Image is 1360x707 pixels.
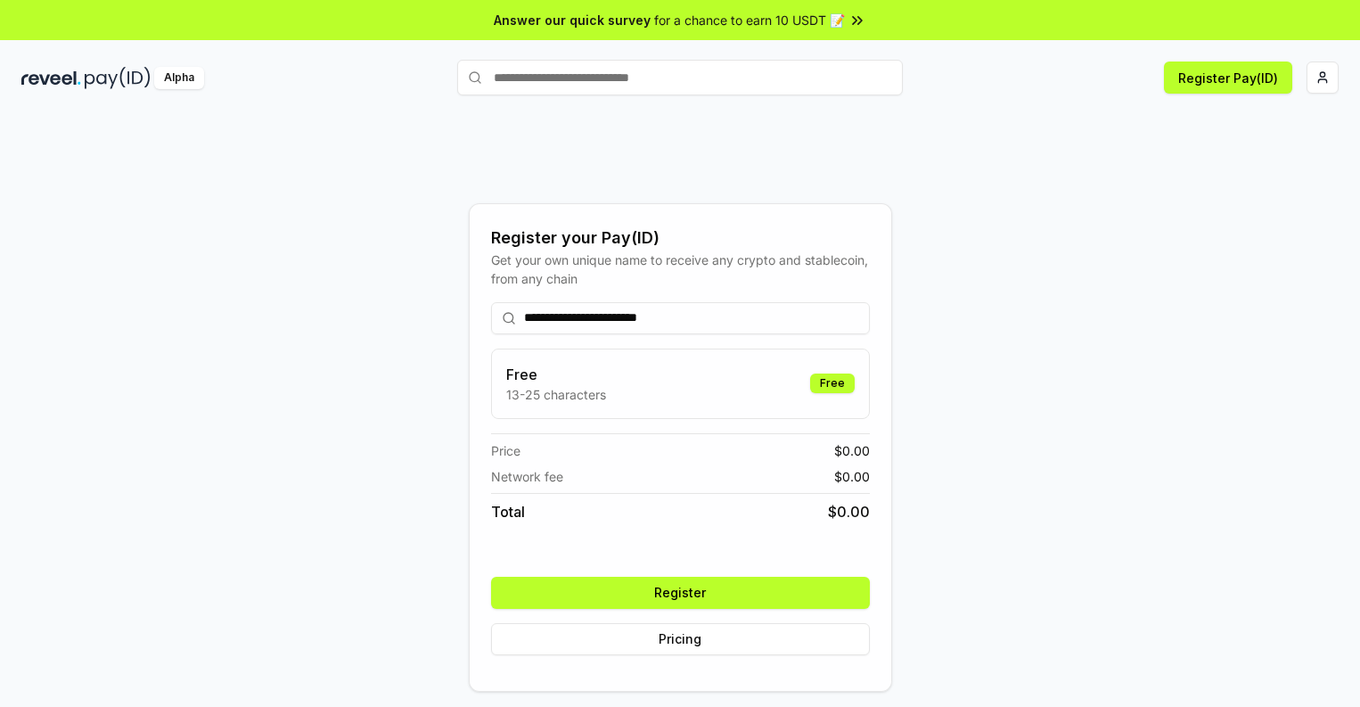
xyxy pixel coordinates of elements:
[491,467,563,486] span: Network fee
[491,251,870,288] div: Get your own unique name to receive any crypto and stablecoin, from any chain
[1164,62,1292,94] button: Register Pay(ID)
[491,623,870,655] button: Pricing
[654,11,845,29] span: for a chance to earn 10 USDT 📝
[494,11,651,29] span: Answer our quick survey
[491,226,870,251] div: Register your Pay(ID)
[810,374,855,393] div: Free
[491,577,870,609] button: Register
[85,67,151,89] img: pay_id
[834,467,870,486] span: $ 0.00
[154,67,204,89] div: Alpha
[506,364,606,385] h3: Free
[491,501,525,522] span: Total
[828,501,870,522] span: $ 0.00
[506,385,606,404] p: 13-25 characters
[491,441,520,460] span: Price
[834,441,870,460] span: $ 0.00
[21,67,81,89] img: reveel_dark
